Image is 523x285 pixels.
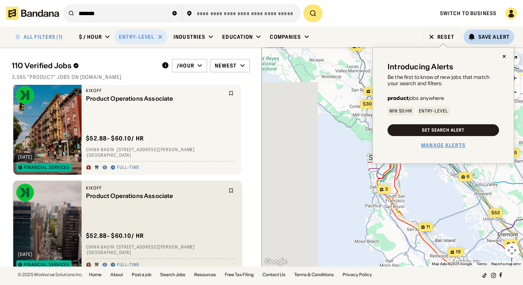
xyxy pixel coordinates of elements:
span: 6 [512,241,515,247]
button: Map camera controls [505,243,519,258]
span: $52 [491,210,500,215]
div: Reset [437,34,454,39]
div: Min $0/hr [389,109,412,113]
a: Terms & Conditions [294,272,334,277]
a: Switch to Business [440,10,496,17]
span: 6 [467,174,469,180]
div: $ 52.88 - $60.10 / hr [86,232,144,240]
div: China Basin · [STREET_ADDRESS][PERSON_NAME] · [GEOGRAPHIC_DATA] [86,147,237,158]
div: Financial Services [24,165,70,170]
div: $ 52.88 - $60.10 / hr [86,135,144,142]
div: Companies [270,34,301,40]
div: Entry-Level [419,109,448,113]
span: 19 [455,249,460,255]
div: Kikoff [86,185,224,191]
div: 110 Verified Jobs [12,61,156,70]
div: ALL FILTERS (1) [24,34,63,39]
div: Product Operations Associate [86,192,224,199]
b: product [388,95,409,101]
div: Set Search Alert [422,128,464,132]
div: Education [222,34,253,40]
a: Manage Alerts [421,142,465,149]
a: Open this area in Google Maps (opens a new window) [264,257,288,267]
div: Be the first to know of new jobs that match your search and filters: [388,74,499,87]
a: Resources [194,272,216,277]
div: jobs anywhere [388,95,444,101]
span: 3 [385,186,388,192]
img: Google [264,257,288,267]
div: $ / hour [79,34,102,40]
div: © 2025 Workwise Solutions Inc. [18,272,83,277]
span: 11 [426,224,430,230]
a: About [110,272,123,277]
div: China Basin · [STREET_ADDRESS][PERSON_NAME] · [GEOGRAPHIC_DATA] [86,244,237,256]
div: Product Operations Associate [86,95,224,102]
div: Full-time [117,262,140,268]
img: Kikoff logo [16,86,34,104]
div: [DATE] [18,252,32,257]
span: 3 [372,88,375,94]
div: Save Alert [478,34,510,40]
div: Newest [215,62,237,69]
div: Industries [173,34,205,40]
a: Free Tax Filing [225,272,254,277]
a: Search Jobs [160,272,185,277]
a: Report a map error [491,262,521,266]
div: Entry-Level [119,34,154,40]
a: Privacy Policy [343,272,372,277]
span: 2 [358,43,361,49]
span: 5 [514,150,517,156]
a: Home [89,272,101,277]
div: /hour [177,62,194,69]
div: [DATE] [18,155,32,159]
div: Full-time [117,165,140,171]
div: Introducing Alerts [388,62,454,71]
a: Terms (opens in new tab) [476,262,487,266]
div: grid [12,85,250,267]
span: $30 [363,101,372,107]
img: Bandana logotype [6,7,59,20]
div: Financial Services [24,263,70,267]
span: Map data ©2025 Google [432,262,472,266]
a: Post a job [132,272,151,277]
div: Kikoff [86,88,224,94]
img: Kikoff logo [16,184,34,201]
div: 3,595 "product" jobs on [DOMAIN_NAME] [12,74,250,80]
a: Contact Us [262,272,285,277]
